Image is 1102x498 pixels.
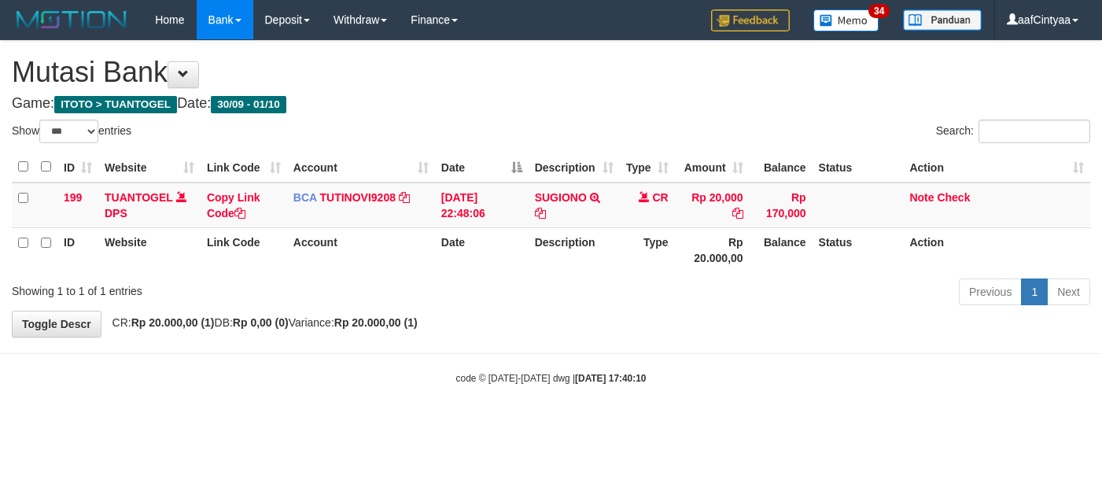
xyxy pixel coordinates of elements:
[456,373,647,384] small: code © [DATE]-[DATE] dwg |
[399,191,410,204] a: Copy TUTINOVI9208 to clipboard
[12,311,101,338] a: Toggle Descr
[903,152,1090,183] th: Action: activate to sort column ascending
[98,227,201,272] th: Website
[12,8,131,31] img: MOTION_logo.png
[675,152,750,183] th: Amount: activate to sort column ascending
[105,316,418,329] span: CR: DB: Variance:
[98,152,201,183] th: Website: activate to sort column ascending
[750,183,813,228] td: Rp 170,000
[732,207,743,219] a: Copy Rp 20,000 to clipboard
[12,120,131,143] label: Show entries
[64,191,82,204] span: 199
[435,152,529,183] th: Date: activate to sort column descending
[287,152,435,183] th: Account: activate to sort column ascending
[293,191,317,204] span: BCA
[675,183,750,228] td: Rp 20,000
[529,227,620,272] th: Description
[320,191,396,204] a: TUTINOVI9208
[105,191,173,204] a: TUANTOGEL
[39,120,98,143] select: Showentries
[535,191,587,204] a: SUGIONO
[903,9,982,31] img: panduan.png
[936,120,1090,143] label: Search:
[287,227,435,272] th: Account
[675,227,750,272] th: Rp 20.000,00
[750,227,813,272] th: Balance
[57,152,98,183] th: ID: activate to sort column ascending
[529,152,620,183] th: Description: activate to sort column ascending
[652,191,668,204] span: CR
[435,227,529,272] th: Date
[12,96,1090,112] h4: Game: Date:
[979,120,1090,143] input: Search:
[98,183,201,228] td: DPS
[813,152,904,183] th: Status
[813,9,879,31] img: Button%20Memo.svg
[57,227,98,272] th: ID
[12,57,1090,88] h1: Mutasi Bank
[1047,279,1090,305] a: Next
[868,4,890,18] span: 34
[937,191,970,204] a: Check
[620,152,675,183] th: Type: activate to sort column ascending
[334,316,418,329] strong: Rp 20.000,00 (1)
[1021,279,1048,305] a: 1
[54,96,177,113] span: ITOTO > TUANTOGEL
[201,227,287,272] th: Link Code
[535,207,546,219] a: Copy SUGIONO to clipboard
[959,279,1022,305] a: Previous
[750,152,813,183] th: Balance
[12,277,448,299] div: Showing 1 to 1 of 1 entries
[575,373,646,384] strong: [DATE] 17:40:10
[909,191,934,204] a: Note
[131,316,215,329] strong: Rp 20.000,00 (1)
[813,227,904,272] th: Status
[233,316,289,329] strong: Rp 0,00 (0)
[620,227,675,272] th: Type
[211,96,286,113] span: 30/09 - 01/10
[711,9,790,31] img: Feedback.jpg
[435,183,529,228] td: [DATE] 22:48:06
[201,152,287,183] th: Link Code: activate to sort column ascending
[207,191,260,219] a: Copy Link Code
[903,227,1090,272] th: Action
